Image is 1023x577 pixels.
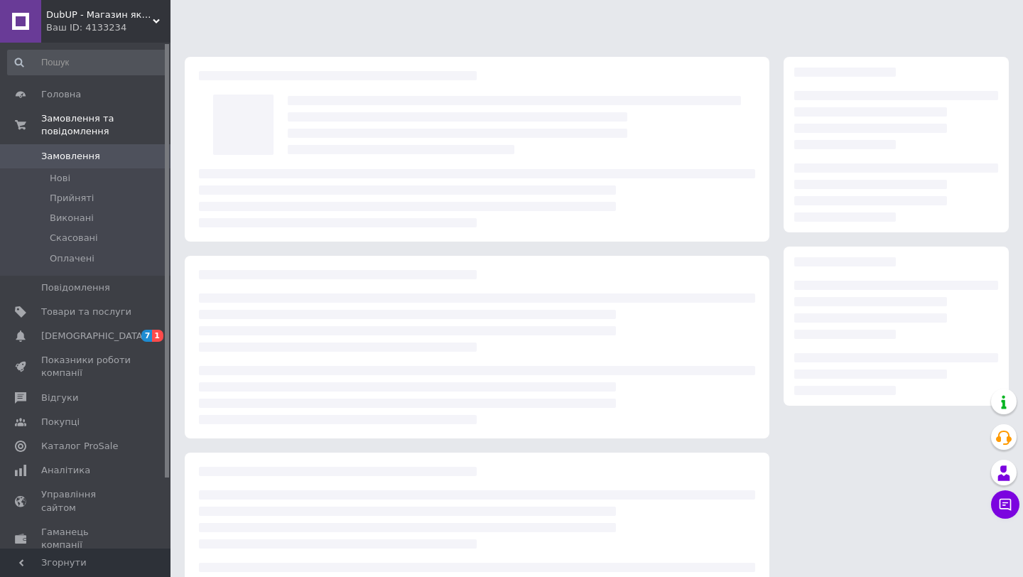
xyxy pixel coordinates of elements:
[7,50,168,75] input: Пошук
[41,306,131,318] span: Товари та послуги
[41,440,118,453] span: Каталог ProSale
[141,330,153,342] span: 7
[152,330,163,342] span: 1
[991,490,1019,519] button: Чат з покупцем
[41,488,131,514] span: Управління сайтом
[41,416,80,428] span: Покупці
[41,88,81,101] span: Головна
[46,21,170,34] div: Ваш ID: 4133234
[50,172,70,185] span: Нові
[41,526,131,551] span: Гаманець компанії
[50,192,94,205] span: Прийняті
[41,281,110,294] span: Повідомлення
[41,150,100,163] span: Замовлення
[41,392,78,404] span: Відгуки
[46,9,153,21] span: DubUP - Магазин якісного товару для кожного
[50,232,98,244] span: Скасовані
[41,330,146,343] span: [DEMOGRAPHIC_DATA]
[41,112,170,138] span: Замовлення та повідомлення
[50,252,94,265] span: Оплачені
[41,354,131,379] span: Показники роботи компанії
[41,464,90,477] span: Аналітика
[50,212,94,225] span: Виконані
